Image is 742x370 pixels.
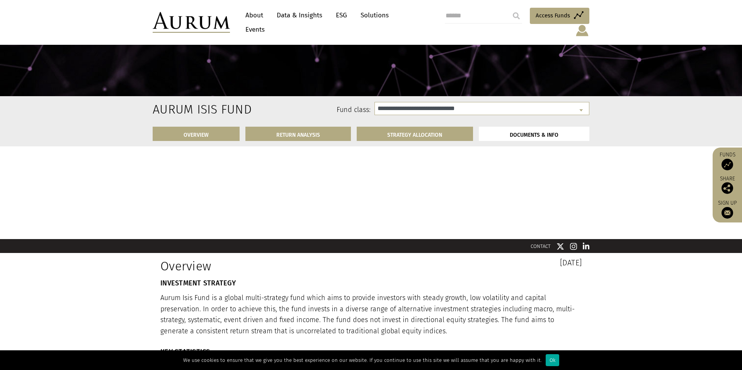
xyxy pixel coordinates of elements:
[160,348,210,356] strong: KEY STATISTICS
[160,279,236,287] strong: INVESTMENT STRATEGY
[160,292,582,337] p: Aurum Isis Fund is a global multi-strategy fund which aims to provide investors with steady growt...
[546,354,559,366] div: Ok
[160,259,365,273] h1: Overview
[570,243,577,250] img: Instagram icon
[377,259,582,266] h3: [DATE]
[583,243,590,250] img: Linkedin icon
[556,243,564,250] img: Twitter icon
[531,243,551,249] a: CONTACT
